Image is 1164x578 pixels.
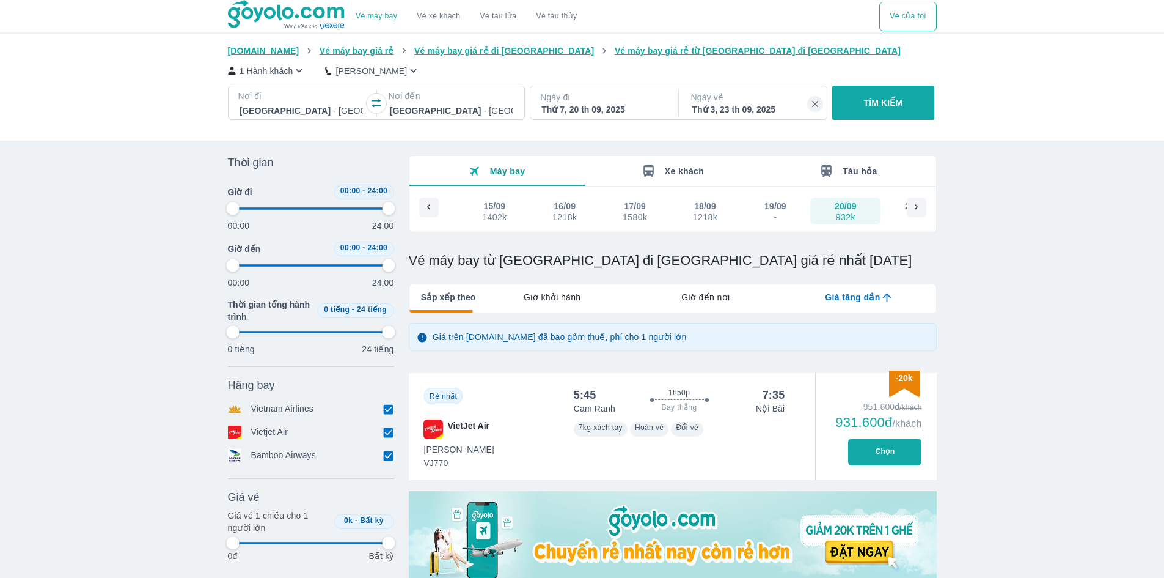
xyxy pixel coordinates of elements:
span: Vé máy bay giá rẻ từ [GEOGRAPHIC_DATA] đi [GEOGRAPHIC_DATA] [615,46,901,56]
span: 24 tiếng [357,305,387,314]
div: 18/09 [694,200,716,212]
span: Sắp xếp theo [421,291,476,303]
p: Vietjet Air [251,426,288,439]
span: Giờ đi [228,186,252,198]
div: 15/09 [484,200,506,212]
div: 932k [835,212,856,222]
span: /khách [892,418,921,429]
span: - [352,305,354,314]
div: choose transportation mode [879,2,936,31]
p: 24:00 [372,220,394,232]
span: VJ770 [424,457,494,469]
p: 00:00 [228,276,250,289]
div: 931.600đ [835,415,921,430]
p: TÌM KIẾM [864,97,903,109]
div: 17/09 [624,200,646,212]
p: [PERSON_NAME] [335,65,407,77]
button: [PERSON_NAME] [325,64,420,77]
div: 20/09 [835,200,857,212]
span: Vé máy bay giá rẻ [320,46,394,56]
button: TÌM KIẾM [832,86,934,120]
p: Ngày về [691,91,817,103]
span: Giờ khởi hành [524,291,580,303]
nav: breadcrumb [228,45,937,57]
span: VietJet Air [448,420,489,439]
div: - [906,212,926,222]
span: 24:00 [367,243,387,252]
div: 1218k [552,212,577,222]
p: Nơi đi [238,90,364,102]
span: 0k [344,516,353,525]
p: Giá vé 1 chiều cho 1 người lớn [228,509,329,534]
div: - [765,212,786,222]
span: 1h50p [668,388,690,398]
span: Hãng bay [228,378,275,393]
span: - [362,187,365,195]
p: Giá trên [DOMAIN_NAME] đã bao gồm thuế, phí cho 1 người lớn [433,331,687,343]
span: Giờ đến [228,243,261,255]
div: 1218k [693,212,717,222]
p: Vietnam Airlines [251,402,314,416]
span: Xe khách [665,166,704,176]
div: 16/09 [554,200,576,212]
span: - [355,516,357,525]
p: Nội Bài [756,402,785,415]
span: Rẻ nhất [430,392,457,401]
span: Máy bay [490,166,525,176]
button: Vé tàu thủy [526,2,587,31]
div: scrollable day and price [109,198,577,224]
span: Giờ đến nơi [681,291,730,303]
p: 0 tiếng [228,343,255,355]
span: Đổi vé [676,423,698,432]
div: 19/09 [764,200,786,212]
button: 1 Hành khách [228,64,306,77]
a: Vé tàu lửa [470,2,527,31]
span: 00:00 [340,187,361,195]
div: Thứ 3, 23 th 09, 2025 [692,103,816,116]
div: 21/09 [905,200,927,212]
div: 7:35 [763,388,785,402]
span: Thời gian tổng hành trình [228,298,312,323]
p: 1 Hành khách [240,65,293,77]
span: 24:00 [367,187,387,195]
div: lab API tabs example [475,284,935,310]
span: 7kg xách tay [579,423,623,432]
p: Nơi đến [389,90,514,102]
div: Thứ 7, 20 th 09, 2025 [541,103,665,116]
div: choose transportation mode [346,2,587,31]
p: 0đ [228,550,238,562]
button: Vé của tôi [879,2,936,31]
a: Vé xe khách [417,12,460,21]
div: 5:45 [574,388,596,402]
p: Bất kỳ [368,550,393,562]
span: [PERSON_NAME] [424,443,494,456]
h1: Vé máy bay từ [GEOGRAPHIC_DATA] đi [GEOGRAPHIC_DATA] giá rẻ nhất [DATE] [409,252,937,269]
div: 1580k [623,212,647,222]
span: Giá vé [228,490,260,505]
div: 951.600đ [835,401,921,413]
span: Thời gian [228,155,274,170]
span: Tàu hỏa [843,166,877,176]
img: discount [889,371,920,397]
span: Vé máy bay giá rẻ đi [GEOGRAPHIC_DATA] [414,46,594,56]
span: Giá tăng dần [825,291,880,303]
p: Cam Ranh [574,402,615,415]
p: 00:00 [228,220,250,232]
span: 0 tiếng [324,305,350,314]
button: Chọn [848,439,921,465]
a: Vé máy bay [356,12,397,21]
span: [DOMAIN_NAME] [228,46,299,56]
p: 24:00 [372,276,394,289]
span: 00:00 [340,243,361,252]
div: 1402k [482,212,507,222]
span: Hoàn vé [635,423,664,432]
p: Ngày đi [540,91,666,103]
p: Bamboo Airways [251,449,316,462]
span: Bất kỳ [360,516,384,525]
span: -20k [895,373,912,383]
p: 24 tiếng [362,343,393,355]
img: VJ [423,420,443,439]
span: - [362,243,365,252]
